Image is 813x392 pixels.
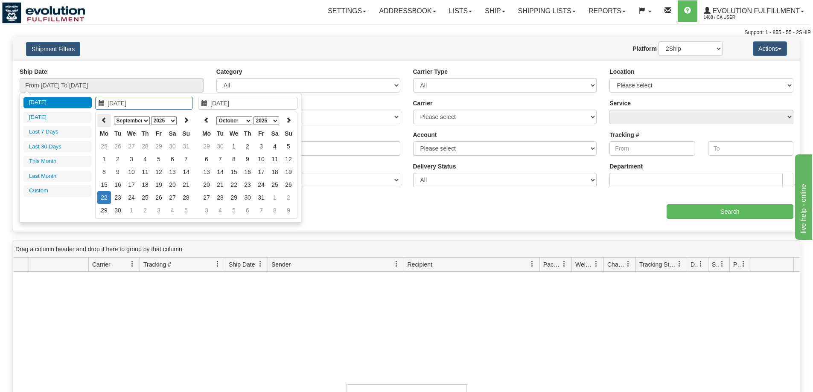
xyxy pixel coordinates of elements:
[282,166,295,178] td: 19
[152,166,166,178] td: 12
[282,140,295,153] td: 5
[609,99,631,107] label: Service
[609,141,695,156] input: From
[23,126,92,138] li: Last 7 Days
[229,260,255,269] span: Ship Date
[213,204,227,217] td: 4
[268,191,282,204] td: 1
[179,191,193,204] td: 28
[413,162,456,171] label: Delivery Status
[621,257,635,271] a: Charge filter column settings
[697,0,810,22] a: Evolution Fulfillment 1488 / CA User
[6,5,79,15] div: live help - online
[125,153,138,166] td: 3
[125,257,140,271] a: Carrier filter column settings
[166,178,179,191] td: 20
[241,166,254,178] td: 16
[753,41,787,56] button: Actions
[152,204,166,217] td: 3
[125,127,138,140] th: We
[20,67,47,76] label: Ship Date
[200,153,213,166] td: 6
[213,153,227,166] td: 7
[712,260,719,269] span: Shipment Issues
[138,153,152,166] td: 4
[179,140,193,153] td: 31
[125,204,138,217] td: 1
[609,162,643,171] label: Department
[138,191,152,204] td: 25
[97,178,111,191] td: 15
[254,153,268,166] td: 10
[166,191,179,204] td: 27
[268,127,282,140] th: Sa
[672,257,687,271] a: Tracking Status filter column settings
[321,0,373,22] a: Settings
[582,0,632,22] a: Reports
[413,131,437,139] label: Account
[111,178,125,191] td: 16
[179,166,193,178] td: 14
[254,166,268,178] td: 17
[254,140,268,153] td: 3
[227,178,241,191] td: 22
[241,178,254,191] td: 23
[200,178,213,191] td: 20
[282,204,295,217] td: 9
[200,191,213,204] td: 27
[138,204,152,217] td: 2
[23,171,92,182] li: Last Month
[282,178,295,191] td: 26
[254,191,268,204] td: 31
[667,204,793,219] input: Search
[413,99,433,107] label: Carrier
[166,140,179,153] td: 30
[632,44,657,53] label: Platform
[793,152,812,239] iframe: chat widget
[111,166,125,178] td: 9
[512,0,582,22] a: Shipping lists
[210,257,225,271] a: Tracking # filter column settings
[97,140,111,153] td: 25
[200,166,213,178] td: 13
[166,166,179,178] td: 13
[691,260,698,269] span: Delivery Status
[373,0,443,22] a: Addressbook
[97,127,111,140] th: Mo
[213,178,227,191] td: 21
[13,241,800,258] div: grid grouping header
[227,166,241,178] td: 15
[268,153,282,166] td: 11
[97,166,111,178] td: 8
[282,153,295,166] td: 12
[711,7,800,15] span: Evolution Fulfillment
[200,127,213,140] th: Mo
[708,141,793,156] input: To
[389,257,404,271] a: Sender filter column settings
[179,178,193,191] td: 21
[609,67,634,76] label: Location
[23,156,92,167] li: This Month
[213,127,227,140] th: Tu
[200,140,213,153] td: 29
[271,260,291,269] span: Sender
[282,127,295,140] th: Su
[254,204,268,217] td: 7
[152,140,166,153] td: 29
[125,140,138,153] td: 27
[213,166,227,178] td: 14
[227,204,241,217] td: 5
[179,153,193,166] td: 7
[138,127,152,140] th: Th
[715,257,729,271] a: Shipment Issues filter column settings
[609,131,639,139] label: Tracking #
[589,257,603,271] a: Weight filter column settings
[268,166,282,178] td: 18
[575,260,593,269] span: Weight
[736,257,751,271] a: Pickup Status filter column settings
[92,260,111,269] span: Carrier
[227,127,241,140] th: We
[23,112,92,123] li: [DATE]
[413,67,448,76] label: Carrier Type
[241,191,254,204] td: 30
